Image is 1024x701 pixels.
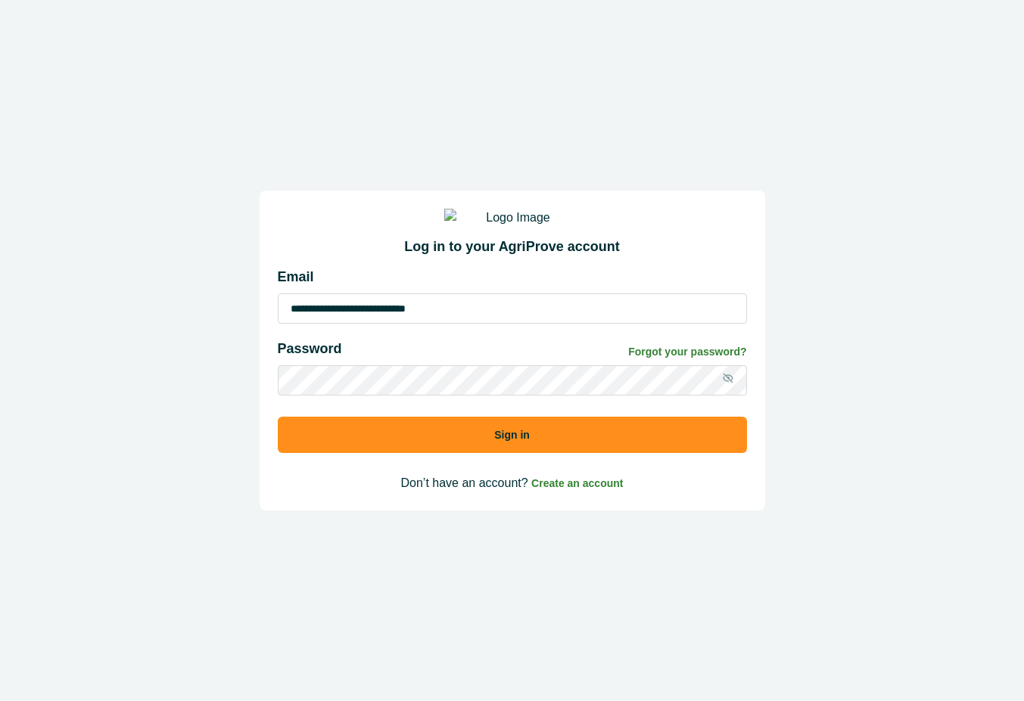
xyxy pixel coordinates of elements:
img: Logo Image [444,209,580,227]
a: Forgot your password? [628,344,746,360]
h2: Log in to your AgriProve account [278,239,747,256]
p: Don’t have an account? [278,474,747,492]
button: Sign in [278,417,747,453]
a: Create an account [531,476,623,489]
p: Email [278,267,747,287]
p: Password [278,339,342,359]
